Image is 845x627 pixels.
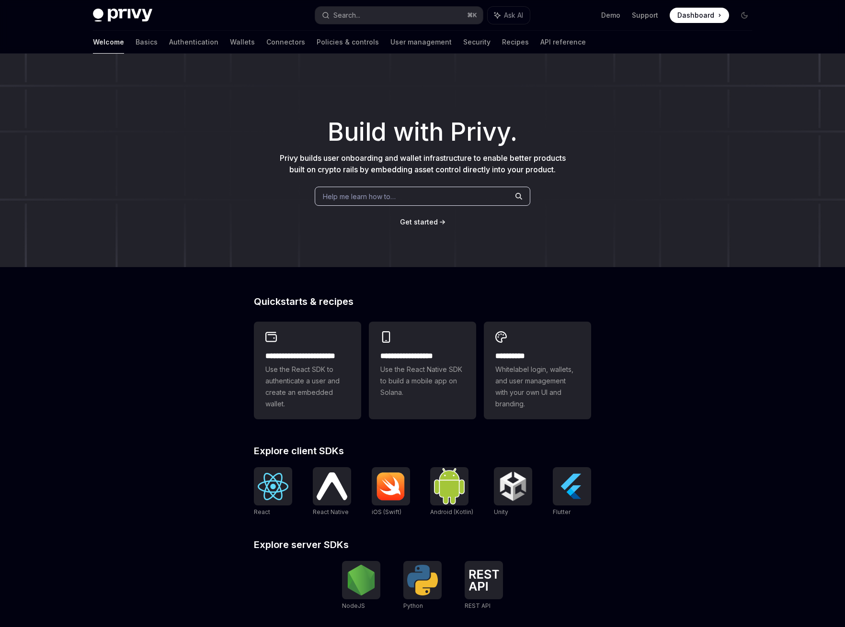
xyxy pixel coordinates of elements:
[488,7,530,24] button: Ask AI
[502,31,529,54] a: Recipes
[495,364,580,410] span: Whitelabel login, wallets, and user management with your own UI and branding.
[407,565,438,595] img: Python
[280,153,566,174] span: Privy builds user onboarding and wallet infrastructure to enable better products built on crypto ...
[346,565,377,595] img: NodeJS
[430,508,473,515] span: Android (Kotlin)
[390,31,452,54] a: User management
[380,364,465,398] span: Use the React Native SDK to build a mobile app on Solana.
[403,561,442,611] a: PythonPython
[677,11,714,20] span: Dashboard
[400,217,438,227] a: Get started
[254,540,349,549] span: Explore server SDKs
[372,467,410,517] a: iOS (Swift)iOS (Swift)
[468,570,499,591] img: REST API
[465,561,503,611] a: REST APIREST API
[342,602,365,609] span: NodeJS
[315,7,483,24] button: Search...⌘K
[333,10,360,21] div: Search...
[93,9,152,22] img: dark logo
[632,11,658,20] a: Support
[465,602,491,609] span: REST API
[313,508,349,515] span: React Native
[553,467,591,517] a: FlutterFlutter
[557,471,587,502] img: Flutter
[553,508,571,515] span: Flutter
[434,468,465,504] img: Android (Kotlin)
[369,322,476,419] a: **** **** **** ***Use the React Native SDK to build a mobile app on Solana.
[93,31,124,54] a: Welcome
[540,31,586,54] a: API reference
[313,467,351,517] a: React NativeReact Native
[254,446,344,456] span: Explore client SDKs
[169,31,218,54] a: Authentication
[265,364,350,410] span: Use the React SDK to authenticate a user and create an embedded wallet.
[737,8,752,23] button: Toggle dark mode
[504,11,523,20] span: Ask AI
[498,471,528,502] img: Unity
[484,322,591,419] a: **** *****Whitelabel login, wallets, and user management with your own UI and branding.
[317,472,347,500] img: React Native
[430,467,473,517] a: Android (Kotlin)Android (Kotlin)
[400,218,438,226] span: Get started
[376,472,406,501] img: iOS (Swift)
[494,467,532,517] a: UnityUnity
[254,467,292,517] a: ReactReact
[323,191,396,202] span: Help me learn how to…
[317,31,379,54] a: Policies & controls
[463,31,491,54] a: Security
[254,508,270,515] span: React
[494,508,508,515] span: Unity
[403,602,423,609] span: Python
[601,11,620,20] a: Demo
[258,473,288,500] img: React
[254,297,354,306] span: Quickstarts & recipes
[266,31,305,54] a: Connectors
[136,31,158,54] a: Basics
[230,31,255,54] a: Wallets
[670,8,729,23] a: Dashboard
[372,508,401,515] span: iOS (Swift)
[328,123,517,141] span: Build with Privy.
[342,561,380,611] a: NodeJSNodeJS
[467,11,477,19] span: ⌘ K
